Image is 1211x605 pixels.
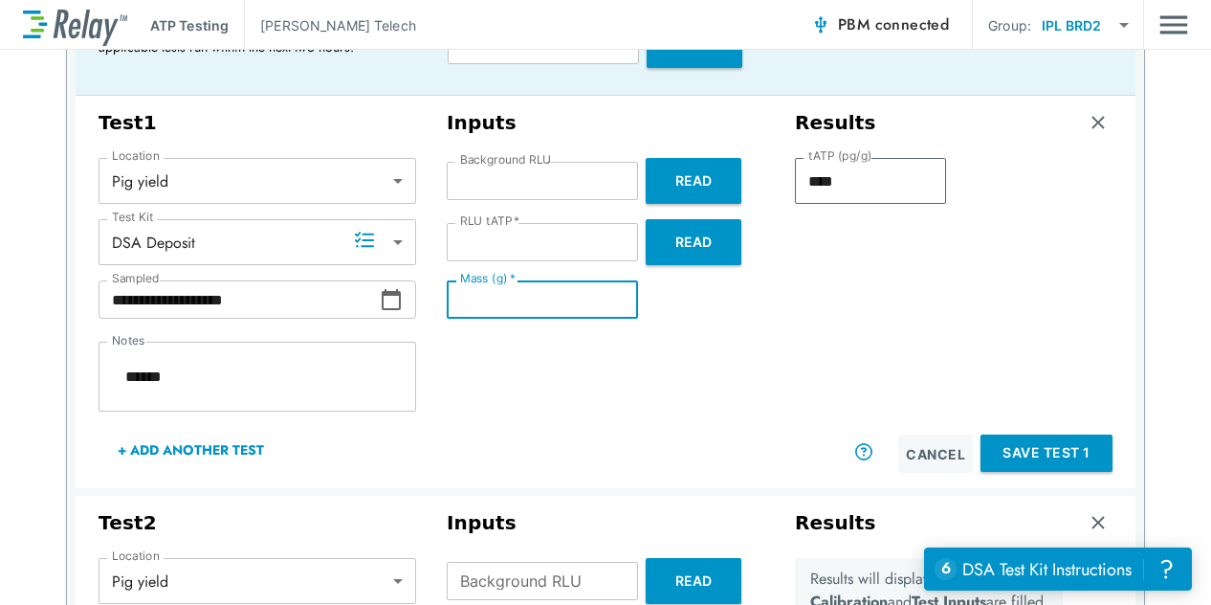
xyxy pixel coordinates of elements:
[988,15,1031,35] p: Group:
[646,558,741,604] button: Read
[99,223,416,261] div: DSA Deposit
[460,214,519,228] label: RLU tATP
[99,21,405,56] p: Calibration measurements will be applied to all applicable tests run within the next two hours.
[804,6,957,44] button: PBM connected
[99,562,416,600] div: Pig yield
[460,153,551,167] label: Background RLU
[99,111,416,135] h3: Test 1
[898,435,973,473] button: Cancel
[112,211,154,224] label: Test Kit
[1159,7,1188,43] button: Main menu
[646,219,741,265] button: Read
[112,334,144,347] label: Notes
[99,427,283,473] button: + Add Another Test
[99,280,380,319] input: Choose date, selected date is Oct 1, 2025
[795,111,876,135] h3: Results
[150,15,229,35] p: ATP Testing
[924,548,1192,591] iframe: Resource center
[112,149,160,163] label: Location
[811,15,830,34] img: Connected Icon
[838,11,949,38] span: PBM
[1159,7,1188,43] img: Drawer Icon
[646,158,741,204] button: Read
[23,5,127,46] img: LuminUltra Relay
[447,511,764,535] h3: Inputs
[875,13,950,35] span: connected
[112,272,160,285] label: Sampled
[99,511,416,535] h3: Test 2
[112,549,160,563] label: Location
[808,149,872,163] label: tATP (pg/g)
[980,435,1112,472] button: Save Test 1
[99,162,416,200] div: Pig yield
[1089,113,1108,132] img: Remove
[447,111,764,135] h3: Inputs
[260,15,416,35] p: [PERSON_NAME] Telech
[460,272,516,285] label: Mass (g)
[795,511,876,535] h3: Results
[1089,513,1108,532] img: Remove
